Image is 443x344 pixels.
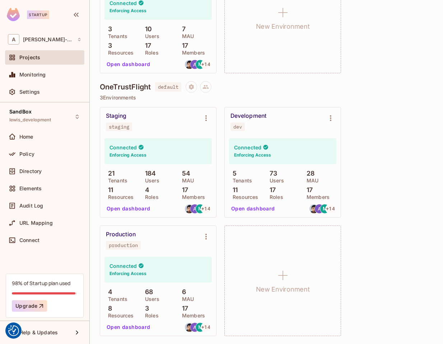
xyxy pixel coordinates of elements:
[9,109,32,115] span: SandBox
[109,8,146,14] h6: Enforcing Access
[109,144,137,151] h4: Connected
[256,21,310,32] h1: New Environment
[190,204,199,213] img: artem.jeman@trustflight.com
[8,325,19,336] img: Revisit consent button
[19,203,43,209] span: Audit Log
[201,62,210,67] span: + 14
[303,170,314,177] p: 28
[141,170,156,177] p: 184
[141,194,159,200] p: Roles
[104,305,112,312] p: 8
[303,194,330,200] p: Members
[8,34,19,45] span: A
[104,33,127,39] p: Tenants
[109,262,137,269] h4: Connected
[104,288,112,296] p: 4
[141,305,149,312] p: 3
[234,152,271,158] h6: Enforcing Access
[100,95,433,101] p: 3 Environments
[303,178,318,183] p: MAU
[141,50,159,56] p: Roles
[185,204,194,213] img: alexander.ip@trustflight.com
[303,186,313,194] p: 17
[19,72,46,78] span: Monitoring
[141,186,149,194] p: 4
[256,284,310,295] h1: New Environment
[104,203,153,214] button: Open dashboard
[19,168,42,174] span: Directory
[141,25,152,33] p: 10
[178,313,205,319] p: Members
[19,89,40,95] span: Settings
[141,313,159,319] p: Roles
[178,50,205,56] p: Members
[178,186,188,194] p: 17
[178,178,194,183] p: MAU
[198,206,202,211] span: M
[178,25,186,33] p: 7
[19,330,58,335] span: Help & Updates
[141,288,153,296] p: 68
[27,10,49,19] div: Startup
[185,323,194,332] img: alexander.ip@trustflight.com
[104,170,115,177] p: 21
[229,186,238,194] p: 11
[109,242,138,248] div: production
[9,117,51,123] span: lewis_development
[323,111,338,125] button: Environment settings
[266,170,277,177] p: 73
[141,42,151,49] p: 17
[12,300,47,312] button: Upgrade
[19,151,34,157] span: Policy
[104,296,127,302] p: Tenants
[266,194,283,200] p: Roles
[326,206,335,211] span: + 14
[229,178,252,183] p: Tenants
[109,124,129,130] div: staging
[155,82,181,92] span: default
[233,124,242,130] div: dev
[185,60,194,69] img: alexander.ip@trustflight.com
[201,325,210,330] span: + 14
[19,237,39,243] span: Connect
[178,33,194,39] p: MAU
[198,62,202,67] span: M
[19,55,40,60] span: Projects
[8,325,19,336] button: Consent Preferences
[141,33,159,39] p: Users
[104,321,153,333] button: Open dashboard
[186,85,197,92] span: Project settings
[229,170,237,177] p: 5
[315,204,324,213] img: artem.jeman@trustflight.com
[141,178,159,183] p: Users
[104,178,127,183] p: Tenants
[100,83,151,91] h4: OneTrustFlight
[199,229,213,244] button: Environment settings
[178,194,205,200] p: Members
[266,186,276,194] p: 17
[109,270,146,277] h6: Enforcing Access
[104,50,134,56] p: Resources
[234,144,261,151] h4: Connected
[309,204,318,213] img: alexander.ip@trustflight.com
[178,288,186,296] p: 6
[7,8,20,21] img: SReyMgAAAABJRU5ErkJggg==
[201,206,210,211] span: + 14
[104,25,112,33] p: 3
[19,186,42,191] span: Elements
[109,152,146,158] h6: Enforcing Access
[104,186,113,194] p: 11
[23,37,74,42] span: Workspace: alex-trustflight-sandbox
[104,42,112,49] p: 3
[230,112,266,120] div: Development
[178,296,194,302] p: MAU
[199,111,213,125] button: Environment settings
[104,313,134,319] p: Resources
[104,59,153,70] button: Open dashboard
[190,323,199,332] img: artem.jeman@trustflight.com
[190,60,199,69] img: artem.jeman@trustflight.com
[228,203,278,214] button: Open dashboard
[178,170,190,177] p: 54
[12,280,70,287] div: 98% of Startup plan used
[198,325,202,330] span: M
